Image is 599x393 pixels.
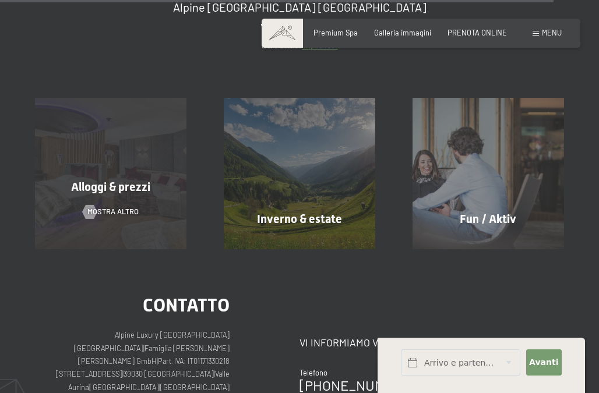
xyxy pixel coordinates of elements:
a: PRENOTA ONLINE [448,28,507,37]
a: Hotel Benessere SCHWARZENSTEIN – Trentino Alto Adige Dolomiti Alloggi & prezzi mostra altro [16,98,205,249]
span: Avanti [529,357,558,369]
span: | [143,344,145,353]
span: | [122,369,124,378]
span: | [214,369,215,378]
a: Hotel Benessere SCHWARZENSTEIN – Trentino Alto Adige Dolomiti Fun / Aktiv [394,98,583,249]
span: Contatto [143,294,230,316]
span: | [157,356,158,366]
span: Telefono [299,368,327,377]
a: Premium Spa [313,28,358,37]
a: Tripadivsor [302,41,338,50]
span: Alloggi & prezzi [71,180,150,194]
a: Galleria immagini [374,28,431,37]
span: | [89,383,90,392]
a: Hotel Benessere SCHWARZENSTEIN – Trentino Alto Adige Dolomiti Inverno & estate [205,98,394,249]
span: | [159,383,160,392]
p: 5 di 5 Stelle - [35,40,564,51]
span: Fun / Aktiv [460,212,516,226]
button: Avanti [526,349,562,376]
span: Inverno & estate [257,212,342,226]
span: Menu [542,28,562,37]
span: Vi informiamo volentieri! [299,336,432,349]
span: mostra altro [87,207,139,217]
